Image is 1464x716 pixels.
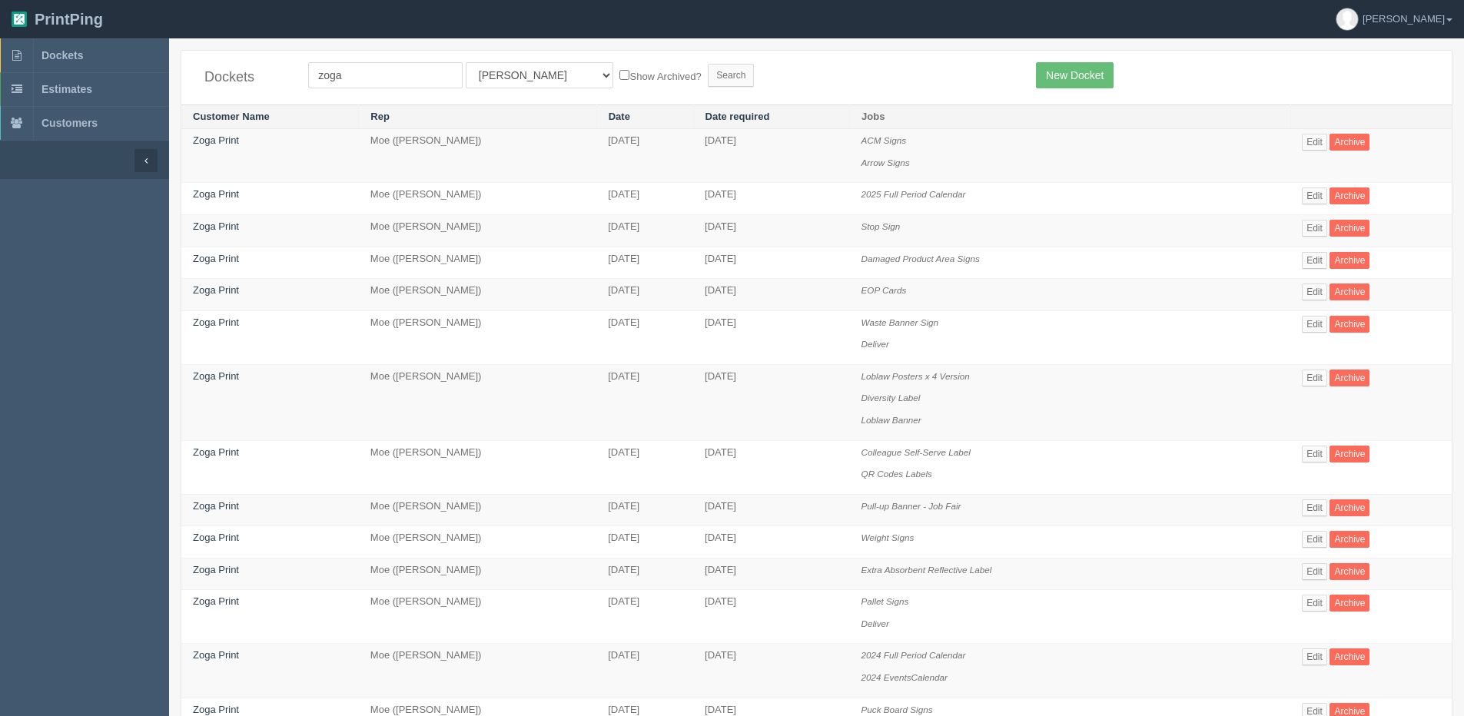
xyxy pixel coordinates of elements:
[1302,220,1327,237] a: Edit
[596,310,693,364] td: [DATE]
[193,500,239,512] a: Zoga Print
[596,494,693,526] td: [DATE]
[693,129,850,183] td: [DATE]
[1330,252,1369,269] a: Archive
[1302,563,1327,580] a: Edit
[596,590,693,644] td: [DATE]
[693,364,850,440] td: [DATE]
[596,644,693,698] td: [DATE]
[1330,370,1369,386] a: Archive
[693,279,850,311] td: [DATE]
[41,83,92,95] span: Estimates
[861,565,992,575] i: Extra Absorbent Reflective Label
[359,364,596,440] td: Moe ([PERSON_NAME])
[1330,283,1369,300] a: Archive
[359,644,596,698] td: Moe ([PERSON_NAME])
[193,564,239,575] a: Zoga Print
[1302,370,1327,386] a: Edit
[193,317,239,328] a: Zoga Print
[1330,316,1369,333] a: Archive
[619,67,701,85] label: Show Archived?
[193,595,239,607] a: Zoga Print
[370,111,390,122] a: Rep
[1330,187,1369,204] a: Archive
[861,339,889,349] i: Deliver
[193,134,239,146] a: Zoga Print
[193,446,239,458] a: Zoga Print
[1302,648,1327,665] a: Edit
[861,221,901,231] i: Stop Sign
[1330,446,1369,462] a: Archive
[861,254,980,264] i: Damaged Product Area Signs
[1302,316,1327,333] a: Edit
[596,526,693,559] td: [DATE]
[861,371,970,381] i: Loblaw Posters x 4 Version
[193,532,239,543] a: Zoga Print
[1302,187,1327,204] a: Edit
[359,526,596,559] td: Moe ([PERSON_NAME])
[359,215,596,247] td: Moe ([PERSON_NAME])
[693,558,850,590] td: [DATE]
[596,215,693,247] td: [DATE]
[1330,595,1369,612] a: Archive
[359,494,596,526] td: Moe ([PERSON_NAME])
[596,247,693,279] td: [DATE]
[850,104,1291,129] th: Jobs
[193,649,239,661] a: Zoga Print
[41,49,83,61] span: Dockets
[359,247,596,279] td: Moe ([PERSON_NAME])
[359,558,596,590] td: Moe ([PERSON_NAME])
[693,247,850,279] td: [DATE]
[1330,499,1369,516] a: Archive
[596,279,693,311] td: [DATE]
[861,135,906,145] i: ACM Signs
[359,183,596,215] td: Moe ([PERSON_NAME])
[861,157,910,167] i: Arrow Signs
[705,111,770,122] a: Date required
[1330,648,1369,665] a: Archive
[1302,252,1327,269] a: Edit
[861,393,921,403] i: Diversity Label
[596,440,693,494] td: [DATE]
[359,310,596,364] td: Moe ([PERSON_NAME])
[861,447,971,457] i: Colleague Self-Serve Label
[596,558,693,590] td: [DATE]
[1336,8,1358,30] img: avatar_default-7531ab5dedf162e01f1e0bb0964e6a185e93c5c22dfe317fb01d7f8cd2b1632c.jpg
[861,469,932,479] i: QR Codes Labels
[193,220,239,232] a: Zoga Print
[861,317,939,327] i: Waste Banner Sign
[693,590,850,644] td: [DATE]
[861,189,966,199] i: 2025 Full Period Calendar
[708,64,754,87] input: Search
[693,644,850,698] td: [DATE]
[193,188,239,200] a: Zoga Print
[1036,62,1114,88] a: New Docket
[693,440,850,494] td: [DATE]
[1330,220,1369,237] a: Archive
[193,370,239,382] a: Zoga Print
[693,215,850,247] td: [DATE]
[359,279,596,311] td: Moe ([PERSON_NAME])
[359,590,596,644] td: Moe ([PERSON_NAME])
[1302,283,1327,300] a: Edit
[596,129,693,183] td: [DATE]
[619,70,629,80] input: Show Archived?
[204,70,285,85] h4: Dockets
[861,672,948,682] i: 2024 EventsCalendar
[1302,446,1327,462] a: Edit
[861,501,961,511] i: Pull-up Banner - Job Fair
[693,526,850,559] td: [DATE]
[1302,531,1327,548] a: Edit
[861,704,933,714] i: Puck Board Signs
[193,111,270,122] a: Customer Name
[861,596,909,606] i: Pallet Signs
[1330,134,1369,151] a: Archive
[693,183,850,215] td: [DATE]
[1302,595,1327,612] a: Edit
[359,129,596,183] td: Moe ([PERSON_NAME])
[1302,499,1327,516] a: Edit
[1330,531,1369,548] a: Archive
[693,494,850,526] td: [DATE]
[1302,134,1327,151] a: Edit
[861,650,966,660] i: 2024 Full Period Calendar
